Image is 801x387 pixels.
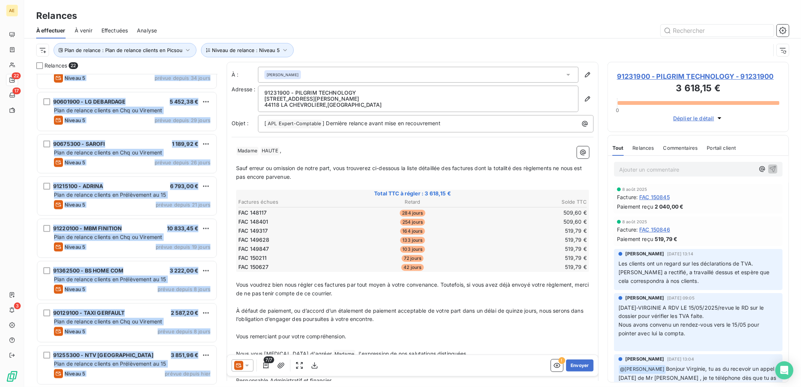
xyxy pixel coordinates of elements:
[673,114,714,122] span: Déplier le détail
[655,203,684,210] span: 2 040,00 €
[54,192,166,198] span: Plan de relance clients en Prélèvement au 15
[356,350,468,357] span: , l'expression de nos salutations distinguées.
[14,303,21,309] span: 3
[64,47,183,53] span: Plan de relance : Plan de relance clients en Picsou
[64,117,85,123] span: Niveau 5
[12,88,21,94] span: 17
[170,183,199,189] span: 6 793,00 €
[471,227,587,235] td: 519,79 €
[663,145,698,151] span: Commentaires
[238,198,354,206] th: Factures échues
[170,98,199,105] span: 5 452,38 €
[64,329,85,335] span: Niveau 5
[471,236,587,244] td: 519,79 €
[618,260,771,284] span: Les clients ont un regard sur les déclarations de TVA. [PERSON_NAME] a rectifié, a travaillé dess...
[639,226,670,233] span: FAC 150846
[775,361,793,379] div: Open Intercom Messenger
[36,9,77,23] h3: Relances
[400,219,425,226] span: 254 jours
[54,318,162,325] span: Plan de relance clients en Chq ou Virement
[322,120,440,126] span: ] Dernière relance avant mise en recouvrement
[333,350,355,359] span: Madame
[238,254,267,262] span: FAC 150211
[639,193,670,201] span: FAC 150845
[471,209,587,217] td: 509,60 €
[201,43,294,57] button: Niveau de relance : Niveau 5
[264,120,266,126] span: [
[617,226,638,233] span: Facture :
[53,267,123,274] span: 91362500 - BS HOME COM
[671,114,726,123] button: Déplier le détail
[54,149,162,156] span: Plan de relance clients en Chq ou Virement
[566,359,594,372] button: Envoyer
[236,307,585,322] span: À défaut de paiement, ou d’accord d’un étalement de paiement acceptable de votre part dans un dél...
[137,27,157,34] span: Analyse
[267,72,299,77] span: [PERSON_NAME]
[171,352,199,358] span: 3 851,96 €
[54,361,166,367] span: Plan de relance clients en Prélèvement au 15
[625,356,664,362] span: [PERSON_NAME]
[280,147,281,154] span: ,
[238,209,267,217] span: FAC 148117
[625,250,664,257] span: [PERSON_NAME]
[471,263,587,271] td: 519,79 €
[156,244,210,250] span: prévue depuis 19 jours
[617,193,638,201] span: Facture :
[54,43,196,57] button: Plan de relance : Plan de relance clients en Picsou
[232,86,255,92] span: Adresse :
[261,147,279,155] span: HAUTE
[53,141,105,147] span: 90675300 - SAROFI
[53,225,122,232] span: 91220100 - MBM FINITION
[44,62,67,69] span: Relances
[633,145,654,151] span: Relances
[471,218,587,226] td: 509,60 €
[101,27,128,34] span: Effectuées
[36,27,66,34] span: À effectuer
[236,377,332,384] span: Responsable Administratif et financier
[6,370,18,382] img: Logo LeanPay
[236,147,258,155] span: Madame
[6,74,18,86] a: 22
[667,296,695,300] span: [DATE] 09:05
[172,141,199,147] span: 1 189,92 €
[64,202,85,208] span: Niveau 5
[655,235,677,243] span: 519,79 €
[622,220,648,224] span: 8 août 2025
[238,227,268,235] span: FAC 149317
[54,107,162,114] span: Plan de relance clients en Chq ou Virement
[156,202,210,208] span: prévue depuis 21 jours
[661,25,774,37] input: Rechercher
[264,356,274,363] span: 7/7
[400,237,425,244] span: 133 jours
[236,281,591,296] span: Vous voudrez bien nous régler ces factures par tout moyen à votre convenance. Toutefois, si vous ...
[155,75,210,81] span: prévue depuis 34 jours
[64,160,85,166] span: Niveau 5
[618,304,765,319] span: [DATE]-VIRGINIE A RDV LE 15/05/2025/revue le RD sur le dossier pour vérifier les TVA faite.
[617,235,653,243] span: Paiement reçu
[64,75,85,81] span: Niveau 5
[155,160,210,166] span: prévue depuis 26 jours
[617,203,653,210] span: Paiement reçu
[232,120,249,126] span: Objet :
[264,102,572,108] p: 44118 LA CHEVROLIERE , [GEOGRAPHIC_DATA]
[667,357,694,361] span: [DATE] 13:04
[165,371,210,377] span: prévue depuis hier
[236,350,333,357] span: Nous vous [MEDICAL_DATA] d'agréer,
[232,71,258,78] label: À :
[707,145,736,151] span: Portail client
[354,198,470,206] th: Retard
[237,190,588,197] span: Total TTC à régler : 3 618,15 €
[236,165,583,180] span: Sauf erreur ou omission de notre part, vous trouverez ci-dessous la liste détaillée des factures ...
[471,198,587,206] th: Solde TTC
[155,117,210,123] span: prévue depuis 29 jours
[53,183,103,189] span: 91215100 - ADRINA
[158,329,210,335] span: prévue depuis 8 jours
[400,210,425,217] span: 284 jours
[6,5,18,17] div: AE
[53,352,153,358] span: 91255300 - NTV [GEOGRAPHIC_DATA]
[618,321,761,336] span: Nous avons convenu un rendez-vous vers le 15/05 pour pointer avec lui la compta.
[400,228,425,235] span: 164 jours
[212,47,280,53] span: Niveau de relance : Niveau 5
[36,74,218,387] div: grid
[75,27,92,34] span: À venir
